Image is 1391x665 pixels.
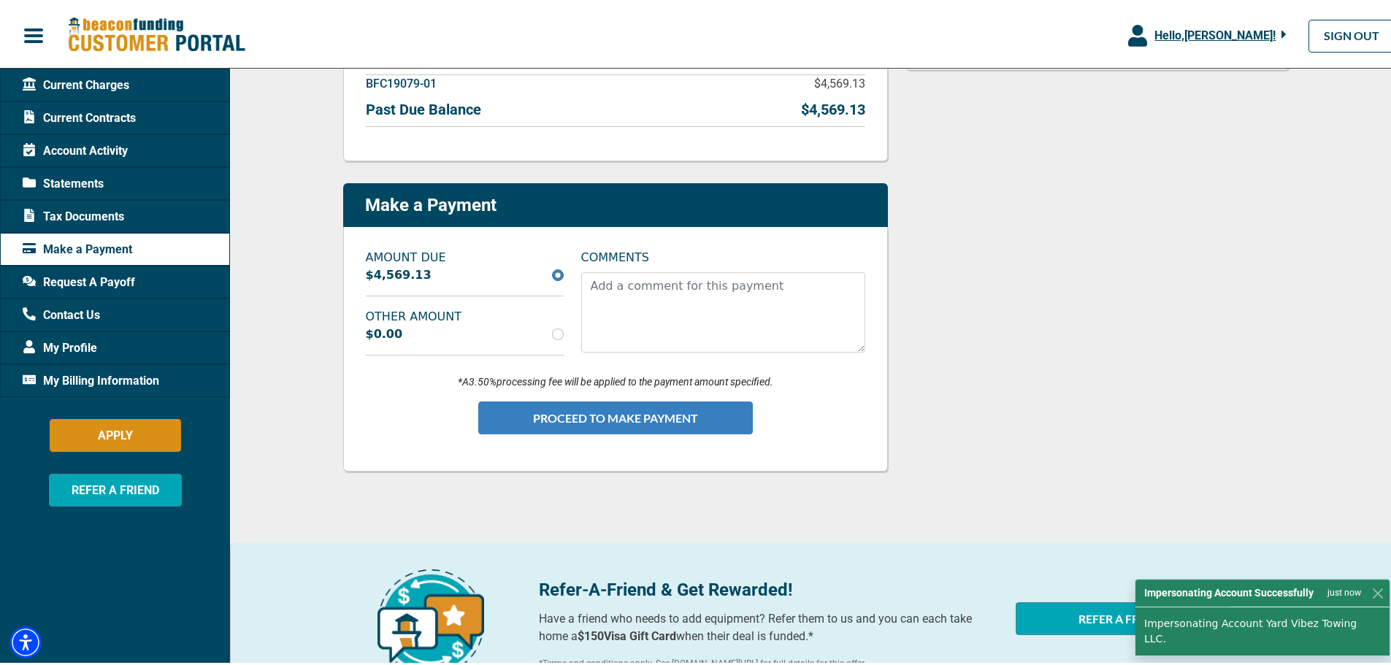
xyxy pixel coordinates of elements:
button: APPLY [50,416,181,449]
p: $4,569.13 [801,96,865,118]
button: REFER A FRIEND [49,471,182,504]
span: Account Activity [23,139,128,157]
small: just now [1327,583,1361,596]
img: Beacon Funding Customer Portal Logo [67,14,245,51]
label: AMOUNT DUE [357,246,572,264]
p: Past Due Balance [366,96,481,118]
span: Hello, [PERSON_NAME] ! [1154,26,1276,39]
span: My Billing Information [23,369,159,387]
p: Make a Payment [365,192,497,213]
span: Contact Us [23,304,100,321]
b: $150 Visa Gift Card [578,626,676,640]
button: REFER A FRIEND [1016,599,1230,632]
label: $0.00 [366,323,403,340]
p: BFC19079-01 [366,72,437,90]
div: Accessibility Menu [9,623,42,656]
span: Tax Documents [23,205,124,223]
strong: Impersonating Account Successfully [1144,583,1314,598]
label: COMMENTS [581,246,649,264]
p: Refer-A-Friend & Get Rewarded! [539,574,998,600]
button: Close [1370,583,1385,598]
span: Current Contracts [23,107,136,124]
label: $4,569.13 [366,264,432,281]
div: Impersonating Account Yard Vibez Towing LLC. [1135,604,1390,653]
label: OTHER AMOUNT [357,305,572,323]
span: My Profile [23,337,97,354]
span: Current Charges [23,74,129,91]
span: Statements [23,172,104,190]
p: $4,569.13 [814,72,865,90]
i: *A 3.50% processing fee will be applied to the payment amount specified. [458,373,773,385]
p: Have a friend who needs to add equipment? Refer them to us and you can each take home a when thei... [539,607,998,642]
span: Request A Payoff [23,271,135,288]
button: PROCEED TO MAKE PAYMENT [478,399,753,431]
span: Make a Payment [23,238,132,255]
